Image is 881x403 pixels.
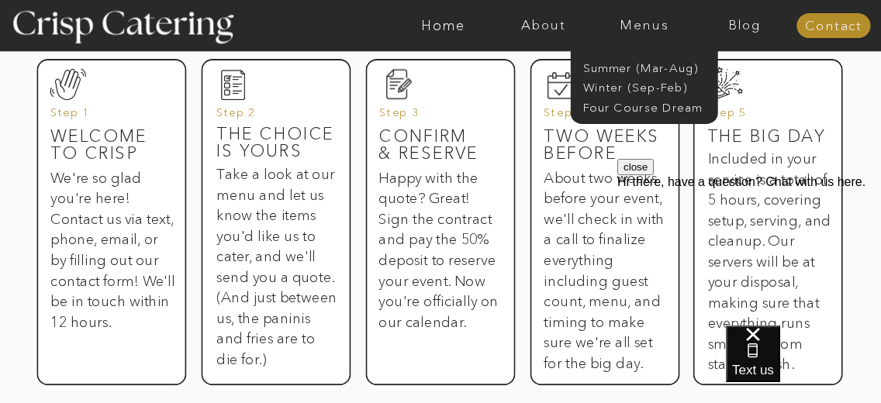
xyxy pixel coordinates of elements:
iframe: podium webchat widget bubble [726,325,881,403]
a: About [493,19,594,33]
h3: Included in your service is a total of 5 hours, covering setup, serving, and cleanup. Our servers... [708,148,831,345]
h3: Two weeks before [544,128,664,149]
h3: The Choice is yours [216,126,337,146]
iframe: podium webchat widget prompt [617,159,881,345]
h3: Step 4 [544,106,655,127]
a: Summer (Mar-Aug) [583,60,714,74]
h3: Take a look at our menu and let us know the items you'd like us to cater, and we'll send you a qu... [216,164,337,332]
h3: Step 3 [379,106,490,127]
h3: Confirm & reserve [378,128,513,167]
h3: Step 1 [50,106,161,127]
h3: Happy with the quote? Great! Sign the contract and pay the 50% deposit to reserve your event. Now... [378,167,499,364]
a: Home [392,19,493,33]
a: Winter (Sep-Feb) [583,79,703,93]
h3: Welcome to Crisp [50,128,171,149]
h3: About two weeks before your event, we'll check in with a call to finalize everything including gu... [544,167,664,364]
a: Contact [796,19,871,34]
h3: The big day [707,128,827,149]
a: Menus [594,19,695,33]
h3: Step 5 [707,106,818,127]
a: Four Course Dream [583,99,714,113]
a: Blog [695,19,796,33]
h3: We're so glad you're here! Contact us via text, phone, email, or by filling out our contact form!... [50,167,174,364]
h3: Step 2 [216,106,327,127]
